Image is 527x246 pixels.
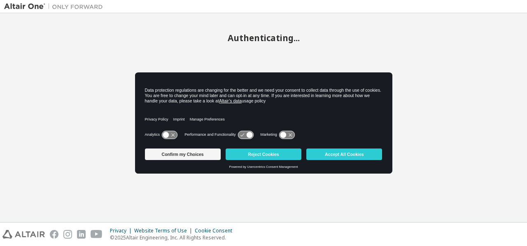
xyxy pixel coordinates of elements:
[134,227,195,234] div: Website Terms of Use
[4,2,107,11] img: Altair One
[91,230,103,239] img: youtube.svg
[110,234,237,241] p: © 2025 Altair Engineering, Inc. All Rights Reserved.
[2,230,45,239] img: altair_logo.svg
[195,227,237,234] div: Cookie Consent
[63,230,72,239] img: instagram.svg
[50,230,58,239] img: facebook.svg
[4,32,523,43] h2: Authenticating...
[110,227,134,234] div: Privacy
[77,230,86,239] img: linkedin.svg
